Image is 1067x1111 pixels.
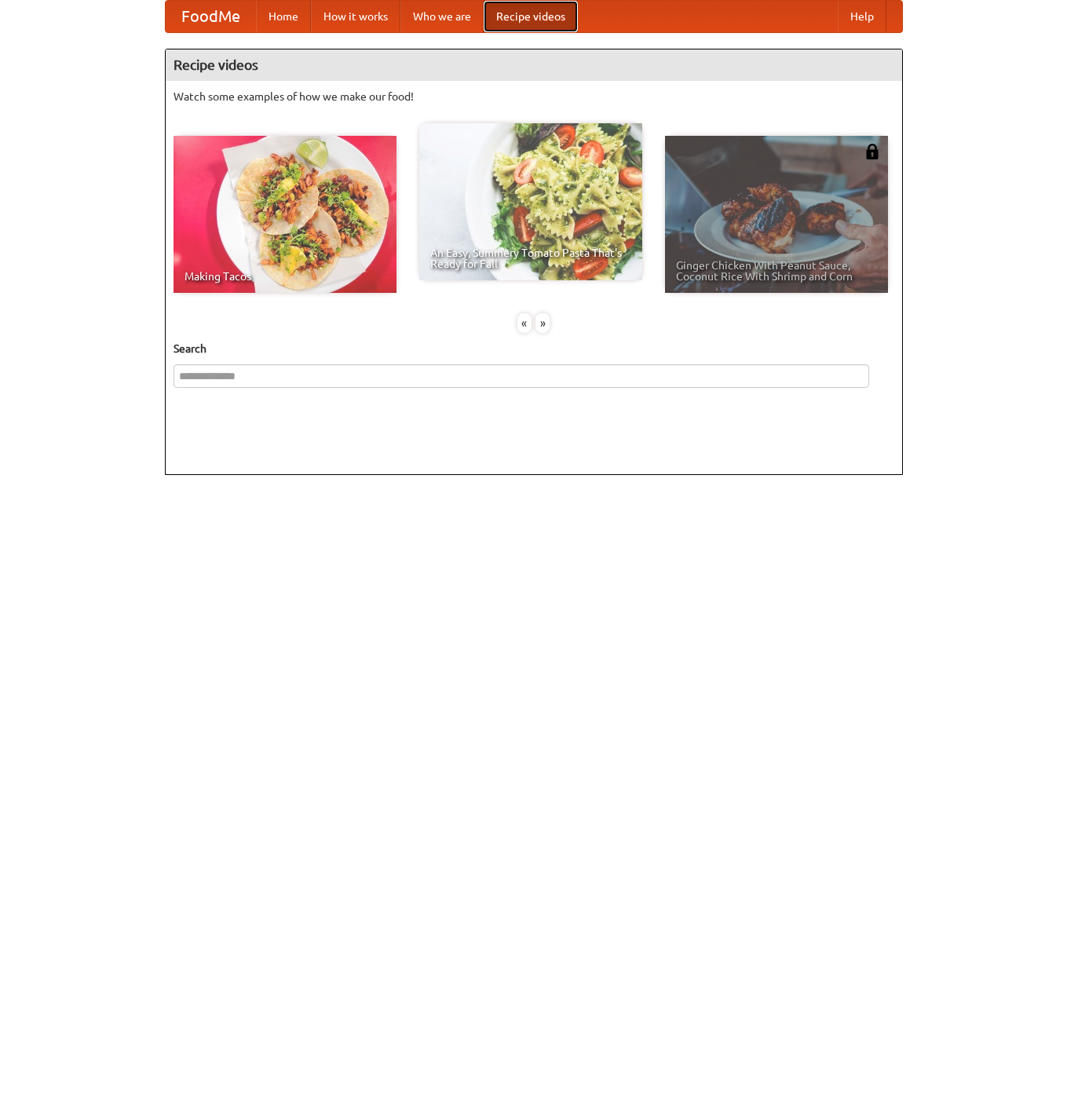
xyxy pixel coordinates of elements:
span: Making Tacos [185,271,386,282]
h5: Search [174,341,894,356]
span: An Easy, Summery Tomato Pasta That's Ready for Fall [430,247,631,269]
div: » [535,313,550,333]
h4: Recipe videos [166,49,902,81]
div: « [517,313,532,333]
a: Recipe videos [484,1,578,32]
a: Help [838,1,886,32]
a: How it works [311,1,400,32]
a: An Easy, Summery Tomato Pasta That's Ready for Fall [419,123,642,280]
p: Watch some examples of how we make our food! [174,89,894,104]
a: Who we are [400,1,484,32]
a: Making Tacos [174,136,396,293]
img: 483408.png [864,144,880,159]
a: Home [256,1,311,32]
a: FoodMe [166,1,256,32]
